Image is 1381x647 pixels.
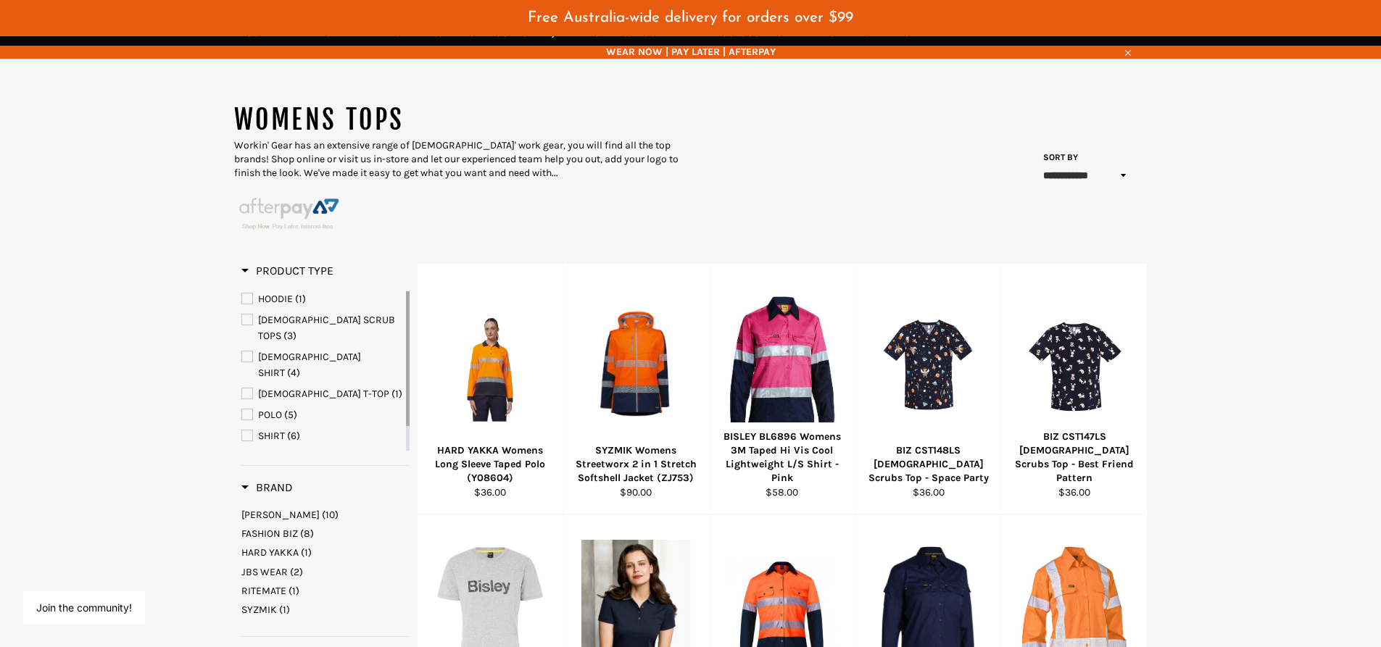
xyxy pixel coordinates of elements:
div: BISLEY BL6896 Womens 3M Taped Hi Vis Cool Lightweight L/S Shirt - Pink [718,430,846,485]
div: BIZ CST147LS [DEMOGRAPHIC_DATA] Scrubs Top - Best Friend Pattern [1011,430,1138,485]
span: SHIRT [258,430,285,442]
a: SHIRT [241,428,403,444]
span: (2) [290,566,303,578]
div: SYZMIK Womens Streetworx 2 in 1 Stretch Softshell Jacket (ZJ753) [573,443,700,485]
a: BIZ CST147LS Ladies Scrubs Top - Best Friend PatternBIZ CST147LS [DEMOGRAPHIC_DATA] Scrubs Top - ... [1001,264,1148,514]
span: (6) [287,430,300,442]
a: FASHION BIZ [241,527,410,540]
span: WEAR NOW | PAY LATER | AFTERPAY [234,45,1148,59]
h3: Brand [241,480,293,495]
a: RITEMATE [241,584,410,598]
a: BISLEY BL6896 Womens 3M Taped Hi Vis Cool Lightweight L/S Shirt - PinkBISLEY BL6896 Womens 3M Tap... [709,264,855,514]
a: HARD YAKKA [241,546,410,559]
span: [DEMOGRAPHIC_DATA] SCRUB TOPS [258,314,395,342]
h1: WOMENS TOPS [234,102,691,138]
span: HARD YAKKA [241,546,299,559]
a: BISLEY [241,508,410,522]
h3: Product Type [241,264,333,278]
span: (1) [391,388,402,400]
span: SYZMIK [241,604,277,616]
span: POLO [258,409,282,421]
span: (3) [283,330,296,342]
span: (4) [287,367,300,379]
span: RITEMATE [241,585,286,597]
a: POLO [241,407,403,423]
label: Sort by [1039,151,1079,164]
span: (1) [301,546,312,559]
a: LADIES SHIRT [241,349,403,381]
a: BIZ CST148LS Ladies Scrubs Top - Space PartyBIZ CST148LS [DEMOGRAPHIC_DATA] Scrubs Top - Space Pa... [855,264,1001,514]
span: JBS WEAR [241,566,288,578]
span: (10) [322,509,339,521]
span: [PERSON_NAME] [241,509,320,521]
div: HARD YAKKA Womens Long Sleeve Taped Polo (Y08604) [426,443,554,485]
a: JBS WEAR [241,565,410,579]
button: Join the community! [36,601,132,614]
span: FASHION BIZ [241,527,298,540]
a: HOODIE [241,291,403,307]
p: Workin' Gear has an extensive range of [DEMOGRAPHIC_DATA]' work gear, you will find all the top b... [234,138,691,180]
span: (1) [279,604,290,616]
a: LADIES T-TOP [241,386,403,402]
span: Free Australia-wide delivery for orders over $99 [528,10,853,25]
span: [DEMOGRAPHIC_DATA] T-TOP [258,388,389,400]
a: HARD YAKKA Womens Long Sleeve Taped Polo (Y08604)HARD YAKKA Womens Long Sleeve Taped Polo (Y08604... [417,264,563,514]
span: (1) [289,585,299,597]
span: HOODIE [258,293,293,305]
a: LADIES SCRUB TOPS [241,312,403,344]
span: (1) [295,293,306,305]
span: [DEMOGRAPHIC_DATA] SHIRT [258,351,361,379]
div: BIZ CST148LS [DEMOGRAPHIC_DATA] Scrubs Top - Space Party [865,443,992,485]
a: SYZMIK [241,603,410,617]
a: SYZMIK Womens Streetworx 2 in 1 Stretch Softshell Jacket (ZJ753)SYZMIK Womens Streetworx 2 in 1 S... [563,264,709,514]
span: (8) [300,527,314,540]
a: SHIRTS [241,449,403,465]
span: Brand [241,480,293,494]
span: (5) [284,409,297,421]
